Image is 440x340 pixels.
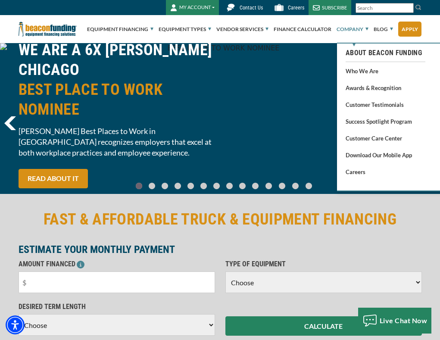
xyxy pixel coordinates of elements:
a: Go To Slide 0 [134,182,144,190]
a: Awards & Recognition [346,82,425,93]
p: AMOUNT FINANCED [19,259,215,269]
a: Go To Slide 1 [147,182,157,190]
a: Go To Slide 10 [263,182,274,190]
h2: FAST & AFFORDABLE TRUCK & EQUIPMENT FINANCING [19,209,422,229]
input: Search [356,3,414,13]
a: Go To Slide 6 [212,182,222,190]
h2: WE ARE A 6X [PERSON_NAME] CHICAGO [19,40,215,119]
a: Go To Slide 13 [303,182,314,190]
a: Careers [346,166,425,177]
a: Finance Calculator [274,16,331,43]
a: Go To Slide 3 [173,182,183,190]
img: Left Navigator [4,116,16,130]
span: Careers [288,5,304,11]
button: CALCULATE [225,316,422,336]
button: Live Chat Now [358,308,432,334]
span: Live Chat Now [380,316,428,324]
a: About Beacon Funding [346,48,425,58]
a: Customer Testimonials [346,99,425,110]
a: Go To Slide 9 [250,182,261,190]
a: Go To Slide 7 [225,182,235,190]
span: BEST PLACE TO WORK NOMINEE [19,80,215,119]
span: [PERSON_NAME] Best Places to Work in [GEOGRAPHIC_DATA] recognizes employers that excel at both wo... [19,126,215,158]
a: Who We Are [346,66,425,76]
p: TYPE OF EQUIPMENT [225,259,422,269]
a: Clear search text [405,5,412,12]
a: Company [337,16,368,43]
a: Go To Slide 12 [290,182,301,190]
a: Equipment Financing [87,16,153,43]
a: Apply [398,22,421,37]
a: Go To Slide 8 [237,182,248,190]
a: READ ABOUT IT [19,169,88,188]
span: Contact Us [240,5,263,11]
input: $ [19,271,215,293]
a: Go To Slide 4 [186,182,196,190]
a: Vendor Services [216,16,268,43]
p: DESIRED TERM LENGTH [19,302,215,312]
div: Accessibility Menu [6,315,25,334]
a: Blog [374,16,393,43]
a: Customer Care Center [346,133,425,143]
a: Download our Mobile App [346,150,425,160]
a: Go To Slide 11 [277,182,287,190]
a: Go To Slide 2 [160,182,170,190]
a: previous [4,116,16,130]
img: Beacon Funding Corporation logo [19,15,77,43]
a: Equipment Types [159,16,211,43]
p: ESTIMATE YOUR MONTHLY PAYMENT [19,244,422,255]
img: Search [415,4,422,11]
a: Success Spotlight Program [346,116,425,127]
a: Go To Slide 5 [199,182,209,190]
